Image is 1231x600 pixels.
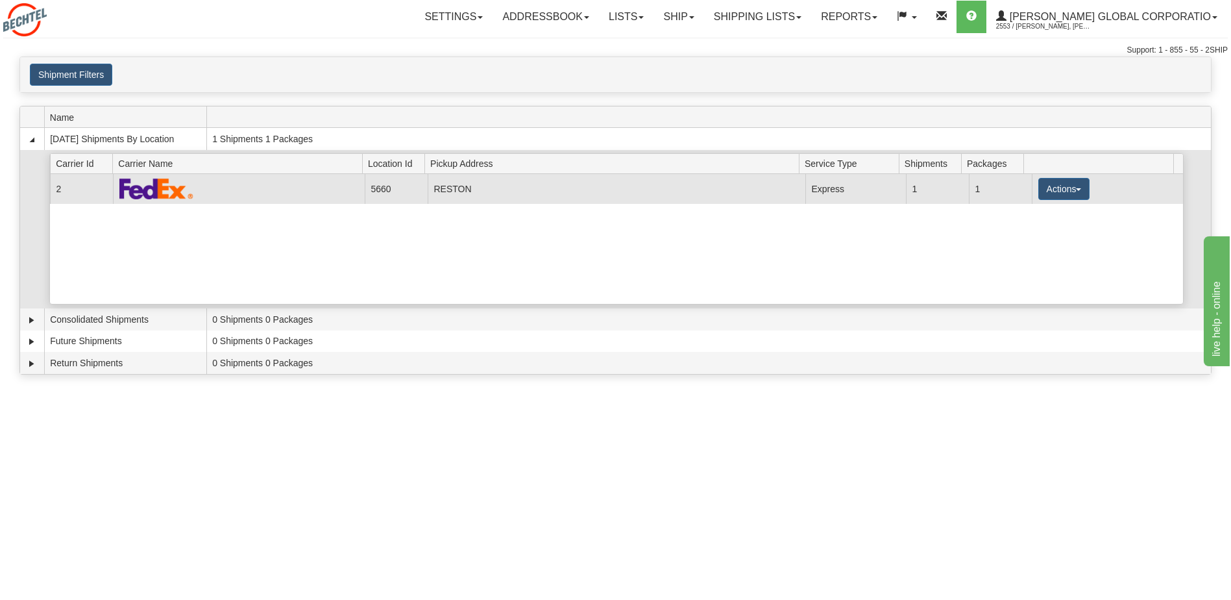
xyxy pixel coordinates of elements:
[986,1,1227,33] a: [PERSON_NAME] Global Corporatio 2553 / [PERSON_NAME], [PERSON_NAME]
[1201,234,1230,366] iframe: chat widget
[996,20,1093,33] span: 2553 / [PERSON_NAME], [PERSON_NAME]
[25,133,38,146] a: Collapse
[653,1,703,33] a: Ship
[44,128,206,150] td: [DATE] Shipments By Location
[905,153,962,173] span: Shipments
[3,3,47,36] img: logo2553.jpg
[25,357,38,370] a: Expand
[118,153,362,173] span: Carrier Name
[119,178,194,199] img: FedEx Express®
[206,352,1211,374] td: 0 Shipments 0 Packages
[206,308,1211,331] td: 0 Shipments 0 Packages
[969,174,1032,203] td: 1
[1006,11,1211,22] span: [PERSON_NAME] Global Corporatio
[368,153,425,173] span: Location Id
[430,153,799,173] span: Pickup Address
[415,1,493,33] a: Settings
[44,331,206,353] td: Future Shipments
[906,174,969,203] td: 1
[25,314,38,327] a: Expand
[50,107,206,127] span: Name
[30,64,112,86] button: Shipment Filters
[206,331,1211,353] td: 0 Shipments 0 Packages
[428,174,805,203] td: RESTON
[365,174,428,203] td: 5660
[25,335,38,348] a: Expand
[493,1,599,33] a: Addressbook
[10,8,120,23] div: live help - online
[206,128,1211,150] td: 1 Shipments 1 Packages
[811,1,887,33] a: Reports
[805,174,906,203] td: Express
[44,308,206,331] td: Consolidated Shipments
[599,1,653,33] a: Lists
[44,352,206,374] td: Return Shipments
[805,153,899,173] span: Service Type
[1038,178,1090,200] button: Actions
[967,153,1024,173] span: Packages
[3,45,1228,56] div: Support: 1 - 855 - 55 - 2SHIP
[56,153,113,173] span: Carrier Id
[50,174,113,203] td: 2
[704,1,811,33] a: Shipping lists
